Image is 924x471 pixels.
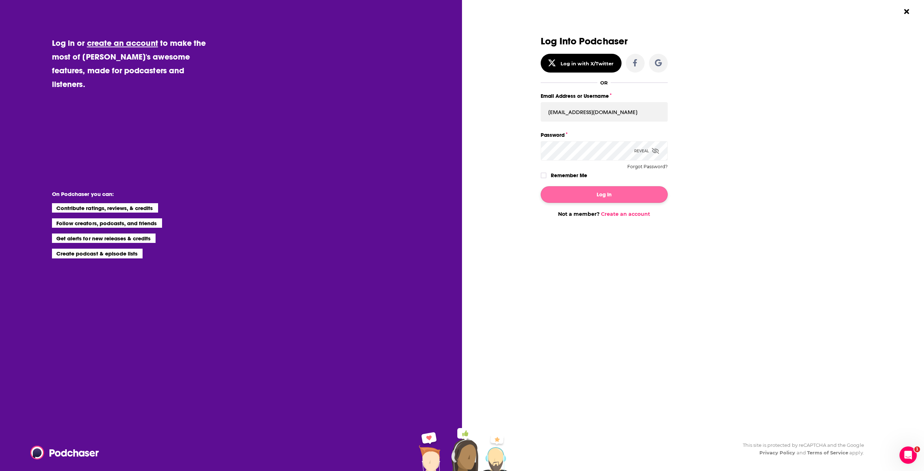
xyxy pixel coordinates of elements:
a: Create an account [601,211,650,217]
li: Get alerts for new releases & credits [52,234,156,243]
iframe: Intercom live chat [899,446,917,464]
li: On Podchaser you can: [52,191,196,197]
h3: Log Into Podchaser [541,36,668,47]
div: Not a member? [541,211,668,217]
span: 1 [914,446,920,452]
div: Log in with X/Twitter [561,61,614,66]
img: Podchaser - Follow, Share and Rate Podcasts [30,446,100,459]
div: This site is protected by reCAPTCHA and the Google and apply. [737,441,864,457]
button: Forgot Password? [627,164,668,169]
a: Podchaser - Follow, Share and Rate Podcasts [30,446,94,459]
li: Follow creators, podcasts, and friends [52,218,162,228]
label: Password [541,130,668,140]
li: Create podcast & episode lists [52,249,143,258]
button: Close Button [900,5,914,18]
label: Email Address or Username [541,91,668,101]
div: OR [600,80,608,86]
div: Reveal [634,141,659,161]
label: Remember Me [551,171,587,180]
a: Terms of Service [807,450,849,455]
li: Contribute ratings, reviews, & credits [52,203,158,213]
button: Log in with X/Twitter [541,54,622,73]
input: Email Address or Username [541,102,668,122]
a: Privacy Policy [759,450,796,455]
button: Log In [541,186,668,203]
a: create an account [87,38,158,48]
